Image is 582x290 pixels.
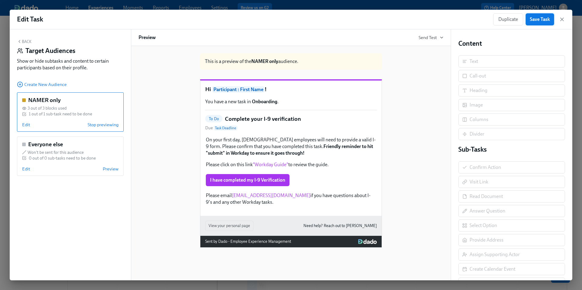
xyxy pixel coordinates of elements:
[205,136,377,169] div: On your first day, [DEMOGRAPHIC_DATA] employees will need to provide a valid I-9 form. Please con...
[498,16,518,22] span: Duplicate
[470,164,501,171] div: Confirm Action
[209,223,250,229] span: View your personal page
[28,96,61,104] h5: NAMER only
[358,239,377,244] img: Dado
[205,238,291,245] div: Sent by Dado - Employee Experience Management
[28,140,63,148] h5: Everyone else
[470,131,484,137] div: Divider
[530,16,550,22] span: Save Task
[470,222,497,229] div: Select Option
[205,173,377,187] div: I have completed my I-9 Verification
[25,46,75,55] h4: Target Audiences
[22,166,30,172] button: Edit
[205,125,237,131] span: Due
[29,111,92,117] div: 1 out of 1 sub-task need to be done
[212,86,265,93] span: Participant : First Name
[470,87,487,94] div: Heading
[17,137,124,176] div: Everyone elseWon't be sent for this audience0 out of 0 sub-tasks need to be doneEditPreview
[470,116,488,123] div: Columns
[470,73,486,79] div: Call-out
[205,117,222,121] span: To Do
[29,155,96,161] div: 0 out of 0 sub-tasks need to be done
[252,99,277,104] strong: Onboarding
[214,126,237,130] span: Task Deadline
[139,34,156,41] h6: Preview
[205,221,253,231] button: View your personal page
[17,92,124,132] div: NAMER only3 out of 3 blocks used1 out of 1 sub-task need to be doneEditStop previewing
[17,81,67,87] button: Create New Audience
[470,58,478,65] div: Text
[22,122,30,128] button: Edit
[470,179,488,185] div: Visit Link
[17,39,32,44] button: Back
[251,58,278,64] strong: NAMER only
[470,208,505,214] div: Answer Question
[225,115,301,123] h5: Complete your I-9 verification
[493,13,523,25] button: Duplicate
[470,237,503,243] div: Provide Address
[470,266,515,272] div: Create Calendar Event
[470,251,520,258] div: Assign Supporting Actor
[458,39,565,48] h4: Content
[470,193,503,200] div: Read Document
[205,98,377,105] p: You have a new task in .
[303,222,377,229] a: Need help? Reach out to [PERSON_NAME]
[28,150,84,155] span: Won't be sent for this audience
[419,35,443,41] button: Send Test
[526,13,554,25] button: Save Task
[205,192,377,206] div: Please email[EMAIL_ADDRESS][DOMAIN_NAME]if you have questions about I-9's and any other Workday t...
[88,122,119,128] button: Stop previewing
[205,85,377,94] h1: Hi !
[17,15,43,24] h1: Edit Task
[205,58,298,64] span: This is a preview of the audience.
[458,145,565,154] h4: Sub-Tasks
[17,58,124,71] div: Show or hide subtasks and content to certain participants based on their profile.
[470,102,483,108] div: Image
[28,105,67,111] span: 3 out of 3 blocks used
[103,166,119,172] button: Preview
